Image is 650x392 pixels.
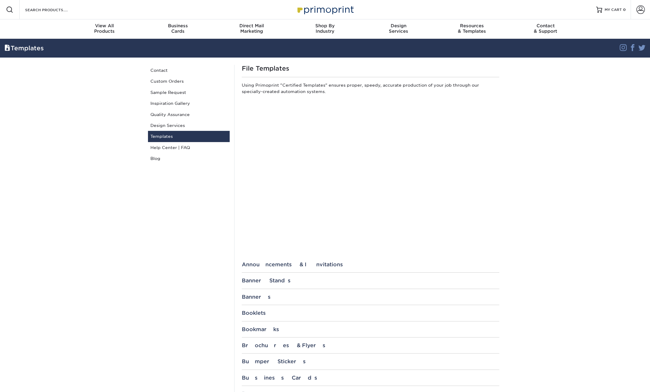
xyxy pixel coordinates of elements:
span: Contact [509,23,582,28]
span: Shop By [288,23,362,28]
div: & Support [509,23,582,34]
a: Contact [148,65,230,76]
a: Design Services [148,120,230,131]
a: Sample Request [148,87,230,98]
div: Industry [288,23,362,34]
a: Inspiration Gallery [148,98,230,109]
p: Using Primoprint "Certified Templates" ensures proper, speedy, accurate production of your job th... [242,82,499,97]
div: Banners [242,294,499,300]
div: Services [362,23,435,34]
span: Business [141,23,215,28]
span: Design [362,23,435,28]
span: Resources [435,23,509,28]
div: Marketing [215,23,288,34]
span: 0 [623,8,626,12]
span: Direct Mail [215,23,288,28]
span: View All [68,23,141,28]
div: Announcements & Invitations [242,261,499,267]
a: Quality Assurance [148,109,230,120]
div: Booklets [242,310,499,316]
a: Direct MailMarketing [215,19,288,39]
a: Shop ByIndustry [288,19,362,39]
div: Brochures & Flyers [242,342,499,348]
a: BusinessCards [141,19,215,39]
a: Resources& Templates [435,19,509,39]
a: Blog [148,153,230,164]
input: SEARCH PRODUCTS..... [25,6,84,13]
div: Banner Stands [242,277,499,284]
div: Bookmarks [242,326,499,332]
a: View AllProducts [68,19,141,39]
a: Help Center | FAQ [148,142,230,153]
span: MY CART [605,7,622,12]
h1: File Templates [242,65,499,72]
img: Primoprint [295,3,355,16]
a: Templates [148,131,230,142]
div: Cards [141,23,215,34]
a: DesignServices [362,19,435,39]
a: Custom Orders [148,76,230,87]
div: Business Cards [242,375,499,381]
div: Bumper Stickers [242,358,499,364]
div: Products [68,23,141,34]
div: & Templates [435,23,509,34]
a: Contact& Support [509,19,582,39]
